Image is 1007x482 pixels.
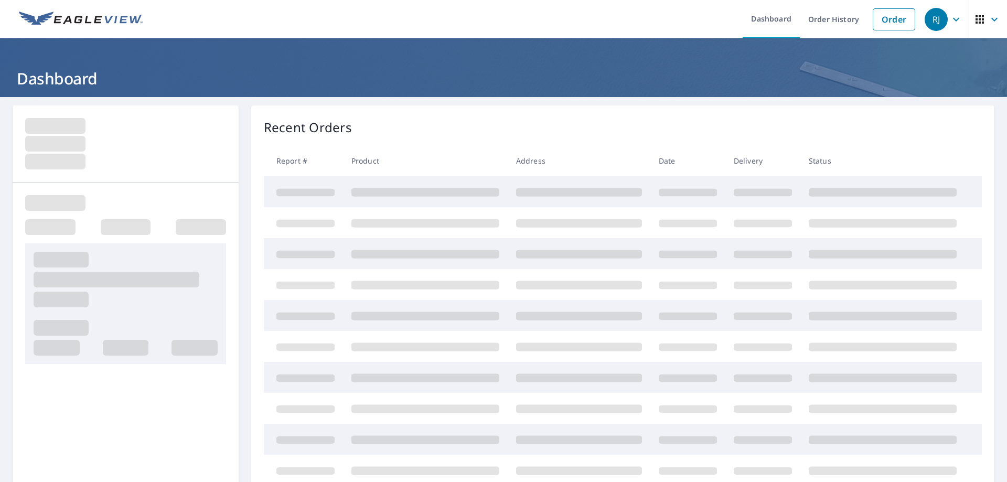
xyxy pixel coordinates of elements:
th: Address [508,145,650,176]
th: Report # [264,145,343,176]
h1: Dashboard [13,68,994,89]
img: EV Logo [19,12,143,27]
th: Product [343,145,508,176]
div: RJ [925,8,948,31]
th: Delivery [725,145,800,176]
p: Recent Orders [264,118,352,137]
th: Status [800,145,965,176]
a: Order [873,8,915,30]
th: Date [650,145,725,176]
